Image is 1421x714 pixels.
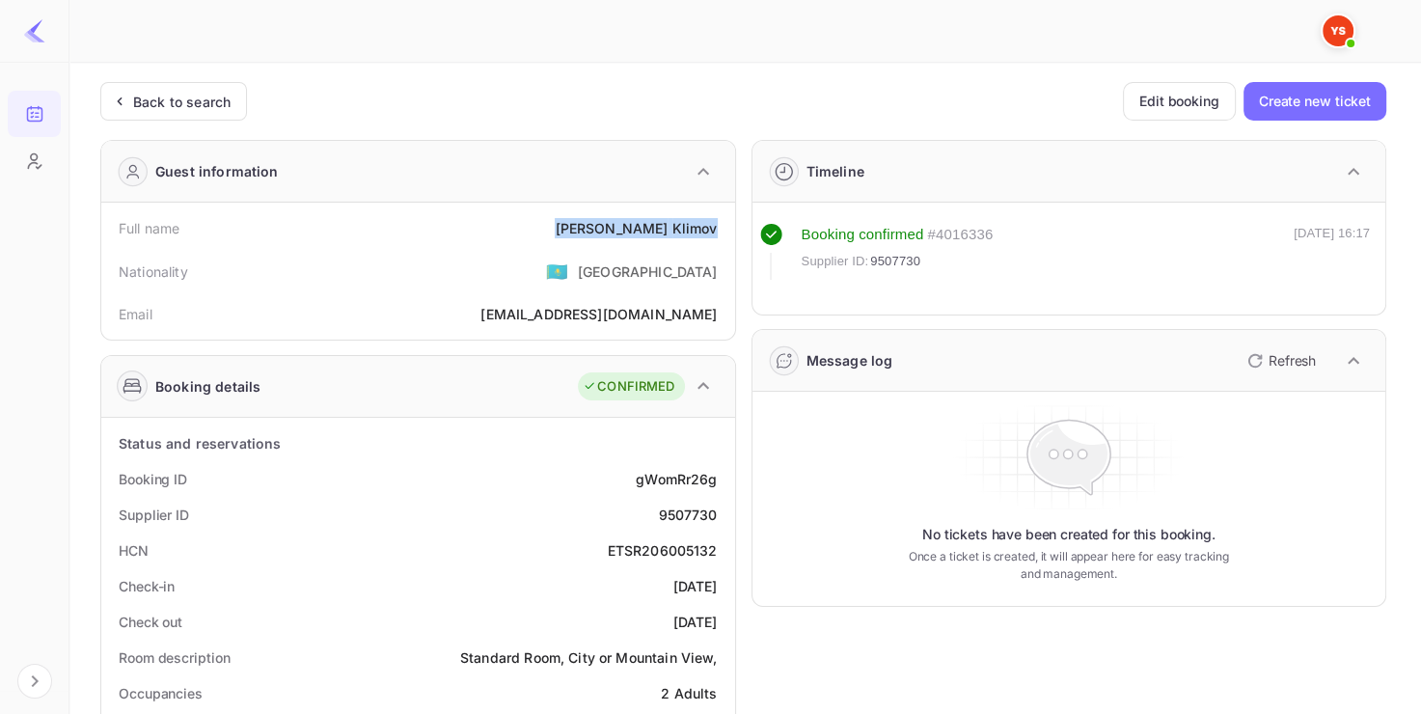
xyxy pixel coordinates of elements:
[546,254,568,288] span: United States
[155,161,279,181] div: Guest information
[119,683,203,703] div: Occupancies
[661,683,717,703] div: 2 Adults
[119,576,175,596] div: Check-in
[133,92,231,112] div: Back to search
[1123,82,1236,121] button: Edit booking
[673,576,718,596] div: [DATE]
[119,261,188,282] div: Nationality
[608,540,718,561] div: ETSR206005132
[1323,15,1353,46] img: Yandex Support
[8,138,61,182] a: Customers
[673,612,718,632] div: [DATE]
[555,218,717,238] div: [PERSON_NAME] Klimov
[119,304,152,324] div: Email
[658,505,717,525] div: 9507730
[899,548,1239,583] p: Once a ticket is created, it will appear here for easy tracking and management.
[23,19,46,42] img: LiteAPI
[119,433,281,453] div: Status and reservations
[578,261,718,282] div: [GEOGRAPHIC_DATA]
[8,91,61,135] a: Bookings
[119,612,182,632] div: Check out
[155,376,260,397] div: Booking details
[119,218,179,238] div: Full name
[806,350,893,371] div: Message log
[119,647,230,668] div: Room description
[583,377,674,397] div: CONFIRMED
[922,525,1216,544] p: No tickets have been created for this booking.
[119,540,149,561] div: HCN
[1243,82,1386,121] button: Create new ticket
[802,224,924,246] div: Booking confirmed
[802,252,869,271] span: Supplier ID:
[1294,224,1370,280] div: [DATE] 16:17
[119,469,187,489] div: Booking ID
[636,469,717,489] div: gWomRr26g
[870,252,920,271] span: 9507730
[806,161,864,181] div: Timeline
[1236,345,1324,376] button: Refresh
[927,224,993,246] div: # 4016336
[480,304,717,324] div: [EMAIL_ADDRESS][DOMAIN_NAME]
[17,664,52,699] button: Expand navigation
[119,505,189,525] div: Supplier ID
[460,647,718,668] div: Standard Room, City or Mountain View,
[1269,350,1316,371] p: Refresh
